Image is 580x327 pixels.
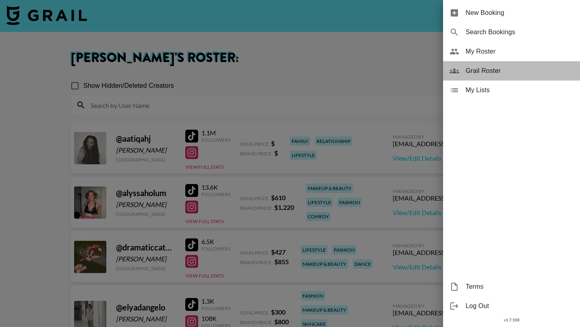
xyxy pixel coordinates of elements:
[466,66,574,76] span: Grail Roster
[443,81,580,100] div: My Lists
[466,47,574,56] span: My Roster
[443,61,580,81] div: Grail Roster
[443,316,580,324] div: v 1.7.100
[466,27,574,37] span: Search Bookings
[466,85,574,95] span: My Lists
[443,277,580,296] div: Terms
[443,42,580,61] div: My Roster
[466,282,574,292] span: Terms
[443,23,580,42] div: Search Bookings
[466,8,574,18] span: New Booking
[466,301,574,311] span: Log Out
[443,3,580,23] div: New Booking
[443,296,580,316] div: Log Out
